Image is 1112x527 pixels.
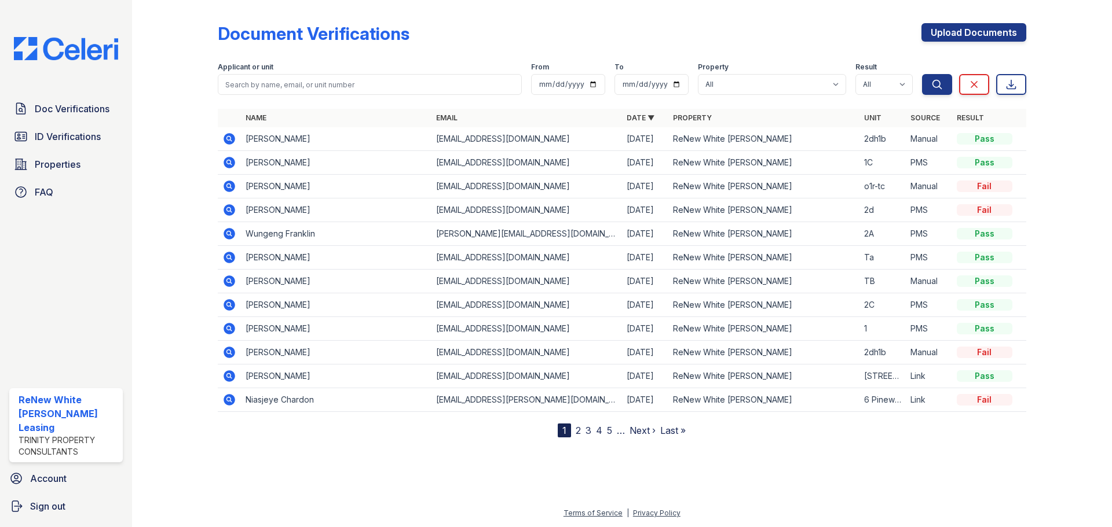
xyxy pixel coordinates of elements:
[673,113,712,122] a: Property
[910,113,940,122] a: Source
[906,341,952,364] td: Manual
[859,293,906,317] td: 2C
[218,23,409,44] div: Document Verifications
[431,246,622,270] td: [EMAIL_ADDRESS][DOMAIN_NAME]
[241,293,431,317] td: [PERSON_NAME]
[35,185,53,199] span: FAQ
[622,222,668,246] td: [DATE]
[957,252,1012,263] div: Pass
[906,175,952,198] td: Manual
[9,125,123,148] a: ID Verifications
[241,388,431,412] td: Niasjeye Chardon
[957,113,984,122] a: Result
[906,246,952,270] td: PMS
[241,317,431,341] td: [PERSON_NAME]
[614,62,624,72] label: To
[431,270,622,293] td: [EMAIL_ADDRESS][DOMAIN_NAME]
[627,508,629,517] div: |
[35,157,81,171] span: Properties
[957,228,1012,239] div: Pass
[622,151,668,175] td: [DATE]
[9,97,123,120] a: Doc Verifications
[431,293,622,317] td: [EMAIL_ADDRESS][DOMAIN_NAME]
[531,62,549,72] label: From
[622,246,668,270] td: [DATE]
[622,341,668,364] td: [DATE]
[859,270,906,293] td: TB
[668,222,859,246] td: ReNew White [PERSON_NAME]
[668,246,859,270] td: ReNew White [PERSON_NAME]
[9,180,123,204] a: FAQ
[698,62,729,72] label: Property
[668,364,859,388] td: ReNew White [PERSON_NAME]
[633,508,681,517] a: Privacy Policy
[906,293,952,317] td: PMS
[906,222,952,246] td: PMS
[957,323,1012,334] div: Pass
[859,198,906,222] td: 2d
[431,198,622,222] td: [EMAIL_ADDRESS][DOMAIN_NAME]
[9,153,123,176] a: Properties
[906,317,952,341] td: PMS
[668,293,859,317] td: ReNew White [PERSON_NAME]
[576,425,581,436] a: 2
[5,495,127,518] a: Sign out
[668,175,859,198] td: ReNew White [PERSON_NAME]
[241,175,431,198] td: [PERSON_NAME]
[859,175,906,198] td: o1r-tc
[431,175,622,198] td: [EMAIL_ADDRESS][DOMAIN_NAME]
[431,317,622,341] td: [EMAIL_ADDRESS][DOMAIN_NAME]
[859,246,906,270] td: Ta
[431,222,622,246] td: [PERSON_NAME][EMAIL_ADDRESS][DOMAIN_NAME]
[241,341,431,364] td: [PERSON_NAME]
[218,74,522,95] input: Search by name, email, or unit number
[622,293,668,317] td: [DATE]
[957,347,1012,358] div: Fail
[906,198,952,222] td: PMS
[622,317,668,341] td: [DATE]
[35,130,101,143] span: ID Verifications
[859,364,906,388] td: [STREET_ADDRESS]
[35,102,109,116] span: Doc Verifications
[906,364,952,388] td: Link
[622,127,668,151] td: [DATE]
[564,508,623,517] a: Terms of Service
[957,370,1012,382] div: Pass
[668,388,859,412] td: ReNew White [PERSON_NAME]
[5,467,127,490] a: Account
[668,341,859,364] td: ReNew White [PERSON_NAME]
[246,113,266,122] a: Name
[19,393,118,434] div: ReNew White [PERSON_NAME] Leasing
[859,341,906,364] td: 2dh1b
[431,388,622,412] td: [EMAIL_ADDRESS][PERSON_NAME][DOMAIN_NAME]
[668,270,859,293] td: ReNew White [PERSON_NAME]
[241,364,431,388] td: [PERSON_NAME]
[668,127,859,151] td: ReNew White [PERSON_NAME]
[218,62,273,72] label: Applicant or unit
[906,127,952,151] td: Manual
[957,275,1012,287] div: Pass
[431,341,622,364] td: [EMAIL_ADDRESS][DOMAIN_NAME]
[957,157,1012,168] div: Pass
[859,151,906,175] td: 1C
[30,471,67,485] span: Account
[668,317,859,341] td: ReNew White [PERSON_NAME]
[607,425,612,436] a: 5
[622,175,668,198] td: [DATE]
[859,222,906,246] td: 2A
[660,425,686,436] a: Last »
[586,425,591,436] a: 3
[627,113,654,122] a: Date ▼
[241,127,431,151] td: [PERSON_NAME]
[859,127,906,151] td: 2dh1b
[617,423,625,437] span: …
[431,364,622,388] td: [EMAIL_ADDRESS][DOMAIN_NAME]
[436,113,458,122] a: Email
[241,151,431,175] td: [PERSON_NAME]
[957,133,1012,145] div: Pass
[859,317,906,341] td: 1
[906,388,952,412] td: Link
[957,204,1012,216] div: Fail
[906,151,952,175] td: PMS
